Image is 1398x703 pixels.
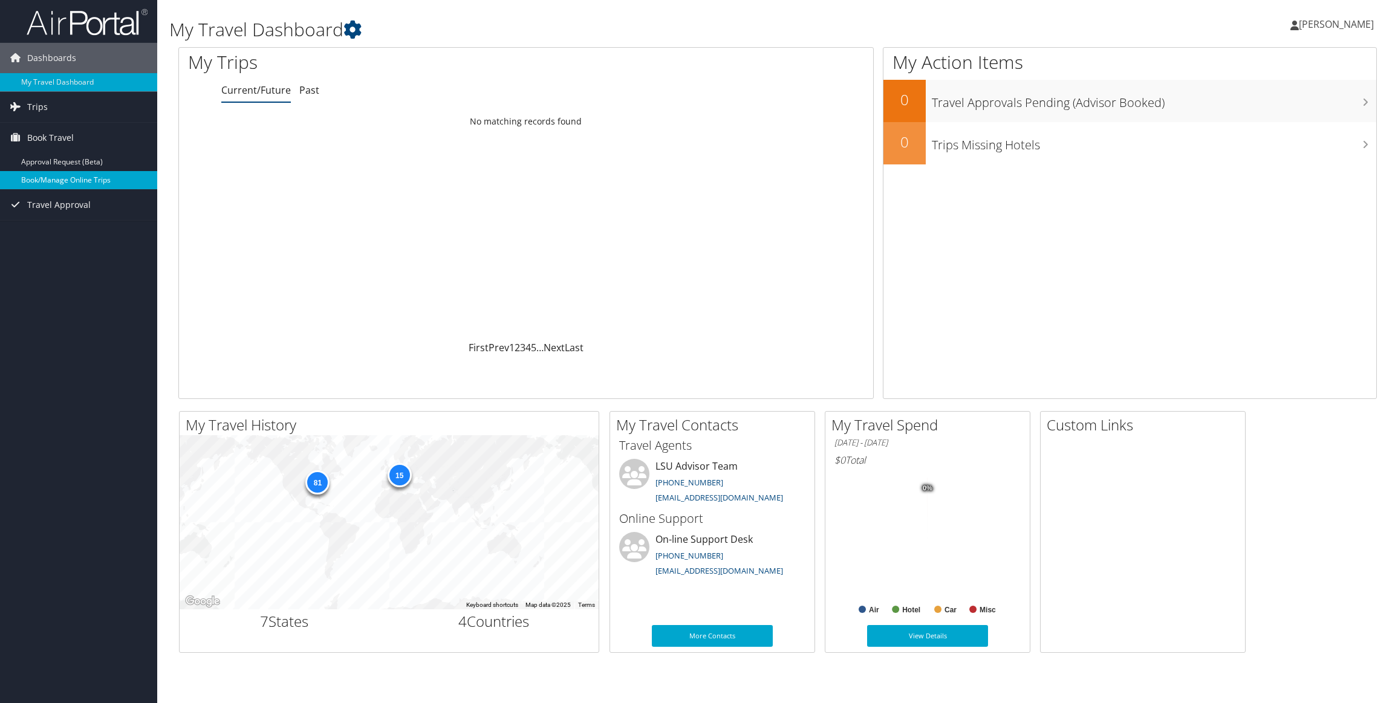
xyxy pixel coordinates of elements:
a: Next [544,341,565,354]
h6: Total [834,453,1021,467]
a: More Contacts [652,625,773,647]
span: $0 [834,453,845,467]
tspan: 0% [923,485,932,492]
h2: My Travel Contacts [616,415,814,435]
li: LSU Advisor Team [613,459,811,508]
div: 81 [305,470,330,494]
a: 1 [509,341,515,354]
span: Dashboards [27,43,76,73]
h1: My Travel Dashboard [169,17,980,42]
a: 4 [525,341,531,354]
span: [PERSON_NAME] [1299,18,1374,31]
h3: Online Support [619,510,805,527]
h2: 0 [883,132,926,152]
text: Car [944,606,957,614]
h2: 0 [883,89,926,110]
h2: My Travel Spend [831,415,1030,435]
span: … [536,341,544,354]
img: airportal-logo.png [27,8,148,36]
a: 0Travel Approvals Pending (Advisor Booked) [883,80,1376,122]
h2: Custom Links [1047,415,1245,435]
td: No matching records found [179,111,873,132]
h6: [DATE] - [DATE] [834,437,1021,449]
a: Terms (opens in new tab) [578,601,595,608]
span: 4 [458,611,467,631]
h2: My Travel History [186,415,599,435]
a: [PERSON_NAME] [1290,6,1386,42]
span: Book Travel [27,123,74,153]
img: Google [183,594,223,609]
text: Hotel [902,606,920,614]
a: [EMAIL_ADDRESS][DOMAIN_NAME] [655,492,783,503]
a: Prev [489,341,509,354]
span: Trips [27,92,48,122]
a: [PHONE_NUMBER] [655,477,723,488]
span: Travel Approval [27,190,91,220]
text: Misc [980,606,996,614]
a: [EMAIL_ADDRESS][DOMAIN_NAME] [655,565,783,576]
h3: Trips Missing Hotels [932,131,1376,154]
a: Past [299,83,319,97]
a: 5 [531,341,536,354]
li: On-line Support Desk [613,532,811,582]
a: [PHONE_NUMBER] [655,550,723,561]
button: Keyboard shortcuts [466,601,518,609]
text: Air [869,606,879,614]
h3: Travel Approvals Pending (Advisor Booked) [932,88,1376,111]
a: 0Trips Missing Hotels [883,122,1376,164]
h2: States [189,611,380,632]
a: 3 [520,341,525,354]
span: 7 [260,611,268,631]
a: Last [565,341,584,354]
div: 15 [387,462,411,487]
a: First [469,341,489,354]
a: Open this area in Google Maps (opens a new window) [183,594,223,609]
a: 2 [515,341,520,354]
h1: My Trips [188,50,575,75]
span: Map data ©2025 [525,601,571,608]
h2: Countries [398,611,590,632]
h3: Travel Agents [619,437,805,454]
a: Current/Future [221,83,291,97]
h1: My Action Items [883,50,1376,75]
a: View Details [867,625,988,647]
